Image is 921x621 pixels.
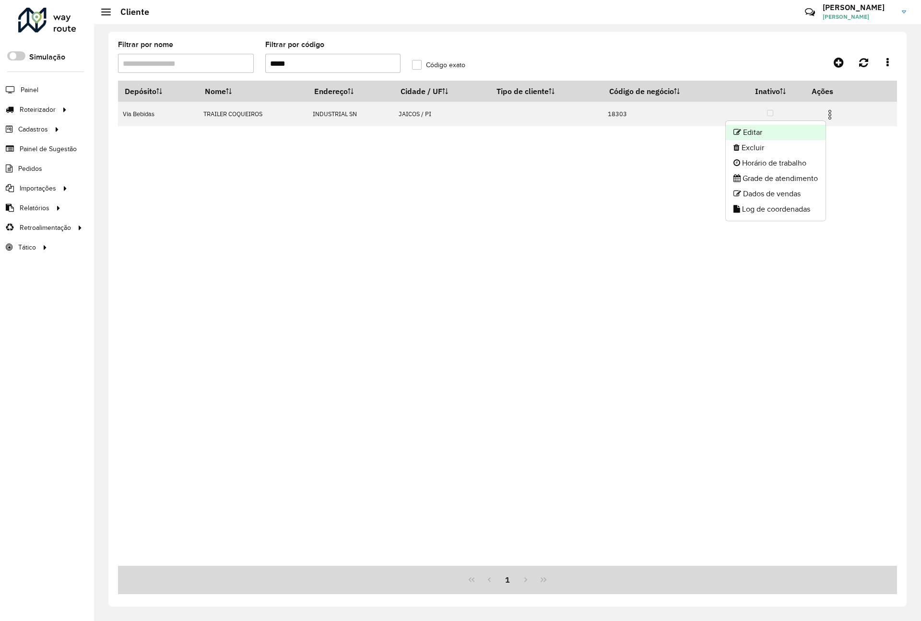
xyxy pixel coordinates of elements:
span: Cadastros [18,124,48,134]
li: Excluir [726,140,826,155]
button: 1 [498,571,517,589]
th: Nome [198,81,307,102]
span: Relatórios [20,203,49,213]
th: Cidade / UF [394,81,490,102]
span: Tático [18,242,36,252]
li: Grade de atendimento [726,171,826,186]
td: 18303 [603,102,736,126]
span: Retroalimentação [20,223,71,233]
td: INDUSTRIAL SN [308,102,394,126]
th: Tipo de cliente [490,81,602,102]
td: TRAILER COQUEIROS [198,102,307,126]
h3: [PERSON_NAME] [823,3,895,12]
th: Depósito [118,81,198,102]
a: Contato Rápido [800,2,820,23]
th: Ações [805,81,862,101]
span: Importações [20,183,56,193]
li: Log de coordenadas [726,202,826,217]
h2: Cliente [111,7,149,17]
th: Inativo [735,81,805,102]
span: [PERSON_NAME] [823,12,895,21]
td: JAICOS / PI [394,102,490,126]
span: Painel de Sugestão [20,144,77,154]
li: Dados de vendas [726,186,826,202]
span: Roteirizador [20,105,56,115]
label: Filtrar por nome [118,39,173,50]
li: Editar [726,125,826,140]
label: Simulação [29,51,65,63]
td: Via Bebidas [118,102,198,126]
label: Código exato [412,60,465,70]
span: Painel [21,85,38,95]
li: Horário de trabalho [726,155,826,171]
th: Endereço [308,81,394,102]
label: Filtrar por código [265,39,324,50]
span: Pedidos [18,164,42,174]
th: Código de negócio [603,81,736,102]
